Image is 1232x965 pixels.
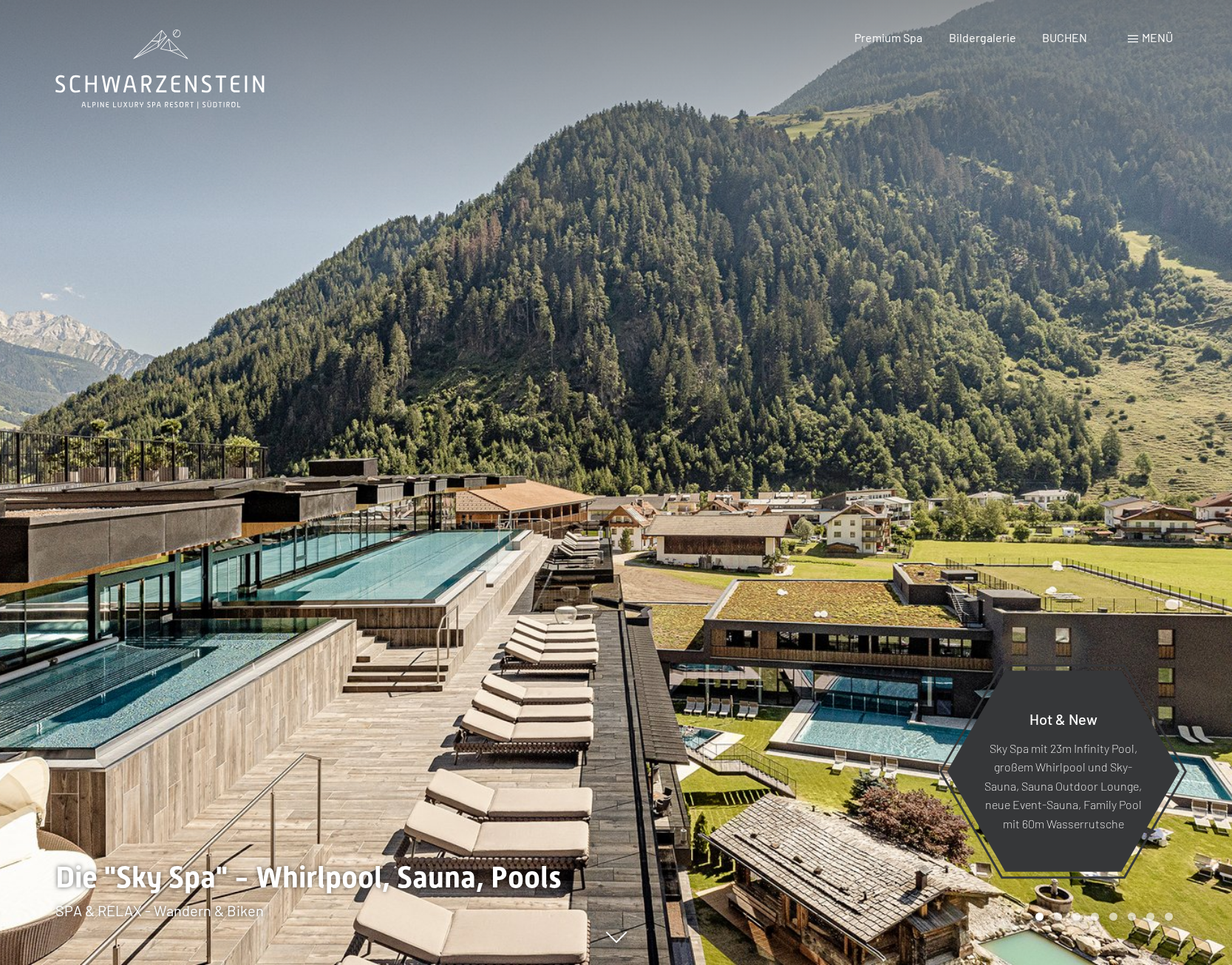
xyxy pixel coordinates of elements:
[1128,913,1136,921] div: Carousel Page 6
[983,738,1143,833] p: Sky Spa mit 23m Infinity Pool, großem Whirlpool und Sky-Sauna, Sauna Outdoor Lounge, neue Event-S...
[1054,913,1062,921] div: Carousel Page 2
[1142,30,1173,44] span: Menü
[1072,913,1080,921] div: Carousel Page 3
[1146,913,1154,921] div: Carousel Page 7
[1042,30,1087,44] a: BUCHEN
[1029,709,1097,727] span: Hot & New
[949,30,1016,44] a: Bildergalerie
[946,669,1180,873] a: Hot & New Sky Spa mit 23m Infinity Pool, großem Whirlpool und Sky-Sauna, Sauna Outdoor Lounge, ne...
[854,30,922,44] a: Premium Spa
[1109,913,1117,921] div: Carousel Page 5
[1035,913,1044,921] div: Carousel Page 1 (Current Slide)
[1091,913,1099,921] div: Carousel Page 4
[1165,913,1173,921] div: Carousel Page 8
[1030,913,1173,921] div: Carousel Pagination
